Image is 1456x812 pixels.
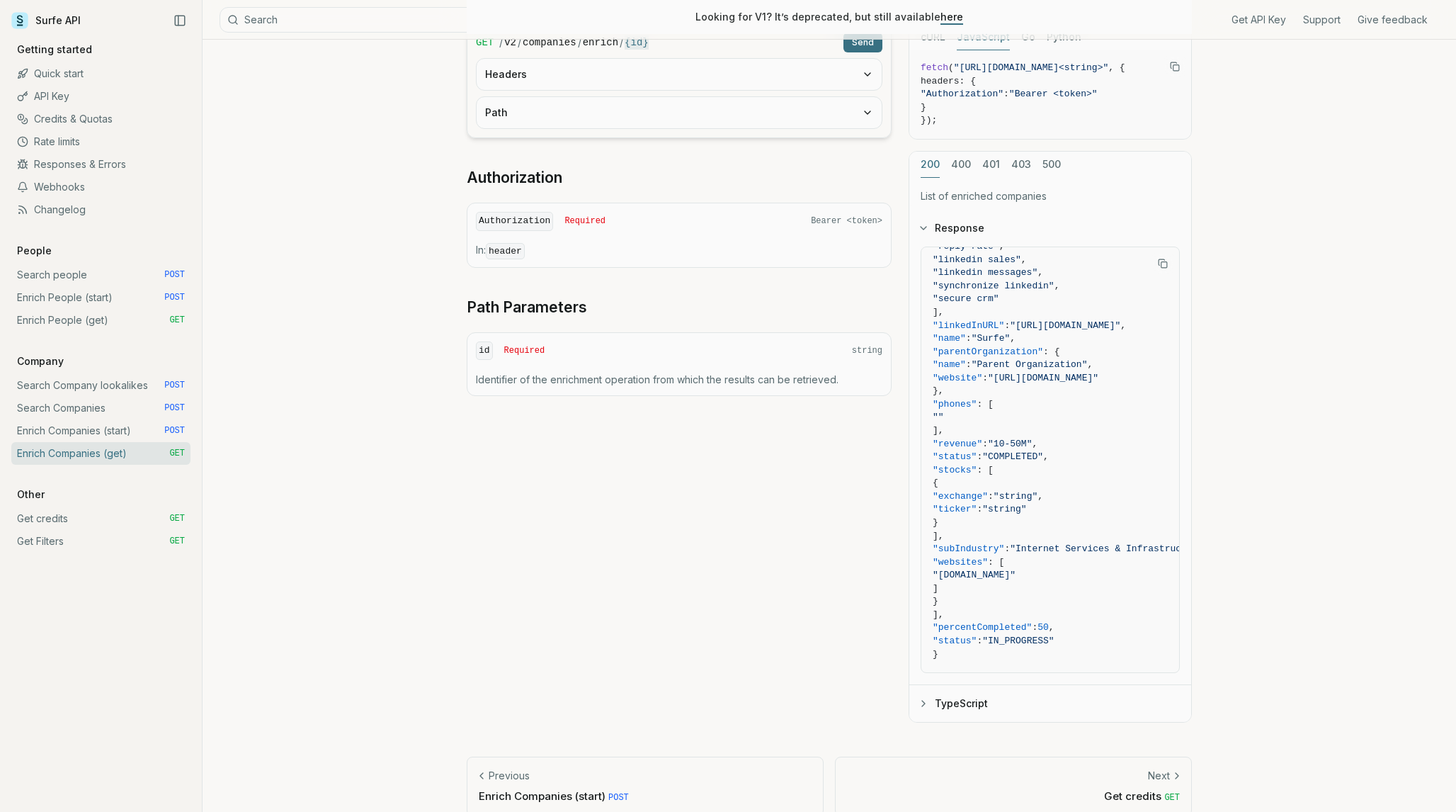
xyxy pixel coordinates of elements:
span: "Internet Services & Infrastructure" [1010,543,1209,554]
span: "exchange" [933,491,988,502]
button: TypeScript [909,685,1191,722]
a: Surfe API [11,10,81,31]
span: : [966,359,972,370]
span: ] [933,583,938,594]
button: Copy Text [1152,253,1173,274]
span: "linkedInURL" [933,320,1004,331]
span: GET [1164,793,1180,803]
a: Enrich People (start) POST [11,286,190,309]
span: "websites" [933,557,988,568]
span: POST [164,402,185,414]
button: Headers [477,59,882,90]
span: }, [933,385,944,396]
span: GET [169,315,185,326]
button: Response [909,210,1191,247]
a: Get Filters GET [11,530,190,553]
span: "linkedin messages" [933,267,1037,278]
a: API Key [11,85,190,108]
span: , [1087,359,1093,370]
span: : [1003,89,1009,99]
span: "Surfe" [972,333,1011,344]
span: POST [164,292,185,303]
span: : [ [977,465,993,475]
span: : [982,373,988,383]
p: Next [1148,769,1170,783]
span: }); [921,115,937,125]
a: Search Companies POST [11,397,190,419]
span: "Parent Organization" [972,359,1088,370]
span: : [977,504,982,514]
div: Response [909,247,1191,684]
code: Authorization [476,212,553,231]
a: Enrich People (get) GET [11,309,190,332]
span: ], [933,425,944,436]
a: Get credits GET [11,507,190,530]
a: Rate limits [11,130,190,153]
span: , [1043,451,1049,462]
span: 50 [1037,622,1049,633]
span: / [499,35,503,50]
button: 200 [921,152,940,178]
span: string [852,345,882,356]
span: , [1032,439,1037,449]
span: POST [164,269,185,281]
span: : [966,333,972,344]
a: Support [1303,13,1341,27]
span: "status" [933,451,977,462]
p: Getting started [11,43,98,57]
span: { [933,478,938,488]
a: Give feedback [1358,13,1428,27]
span: "website" [933,373,982,383]
span: POST [608,793,629,803]
span: : [977,636,982,646]
span: : [1004,320,1010,331]
a: Responses & Errors [11,153,190,176]
span: } [933,649,938,660]
button: 400 [951,152,971,178]
span: "percentCompleted" [933,622,1032,633]
a: Authorization [467,168,562,188]
span: , [1037,491,1043,502]
a: Search people POST [11,264,190,286]
span: GET [169,448,185,459]
span: Required [564,215,605,227]
span: "stocks" [933,465,977,475]
p: Previous [489,769,530,783]
button: 500 [1042,152,1061,178]
a: here [940,11,963,23]
span: "parentOrganization" [933,346,1043,357]
p: Company [11,354,69,368]
button: Copy Text [1164,56,1185,77]
a: Enrich Companies (get) GET [11,442,190,465]
span: ], [933,307,944,317]
span: : [982,439,988,449]
span: } [933,517,938,528]
span: Bearer <token> [811,215,882,227]
p: List of enriched companies [921,189,1180,203]
p: Identifier of the enrichment operation from which the results can be retrieved. [476,373,882,387]
button: Search⌘K [220,7,574,33]
span: "subIndustry" [933,543,1004,554]
span: "10-50M" [988,439,1032,449]
span: "" [933,412,944,422]
a: Webhooks [11,176,190,198]
span: : [977,451,982,462]
span: "status" [933,636,977,646]
span: , [1037,267,1043,278]
span: } [921,102,926,113]
code: enrich [583,35,618,50]
span: , { [1108,62,1125,73]
span: GET [169,536,185,547]
span: "[URL][DOMAIN_NAME]" [988,373,1098,383]
span: "COMPLETED" [982,451,1043,462]
button: 401 [982,152,1000,178]
a: Changelog [11,198,190,221]
p: Other [11,487,50,502]
span: "[URL][DOMAIN_NAME]" [1010,320,1120,331]
span: ], [933,609,944,620]
span: "name" [933,333,966,344]
span: POST [164,380,185,391]
span: GET [169,513,185,524]
span: "[URL][DOMAIN_NAME]<string>" [954,62,1108,73]
span: : [1032,622,1037,633]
